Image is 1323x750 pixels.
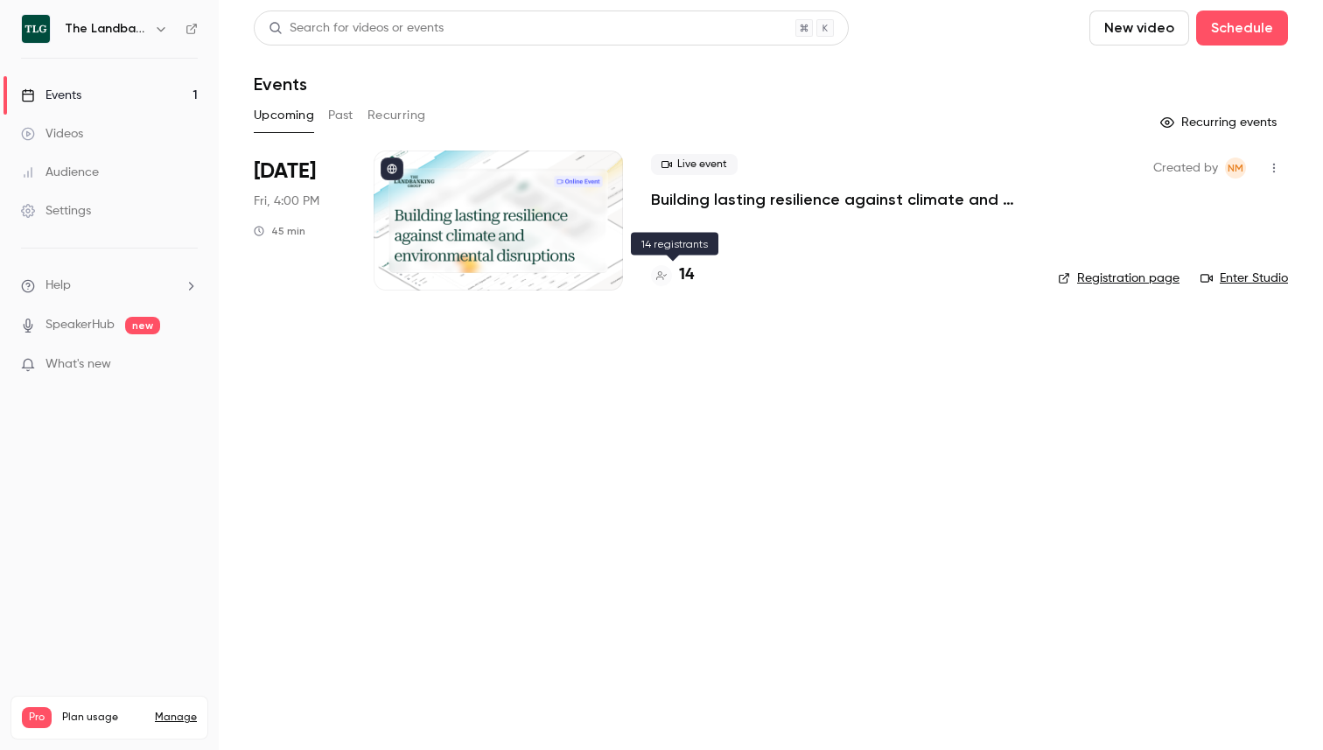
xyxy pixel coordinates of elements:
[651,189,1030,210] a: Building lasting resilience against climate and environmental disruptions
[1058,270,1179,287] a: Registration page
[45,277,71,295] span: Help
[269,19,444,38] div: Search for videos or events
[21,125,83,143] div: Videos
[45,355,111,374] span: What's new
[679,263,694,287] h4: 14
[21,277,198,295] li: help-dropdown-opener
[45,316,115,334] a: SpeakerHub
[651,263,694,287] a: 14
[1089,11,1189,46] button: New video
[125,317,160,334] span: new
[22,707,52,728] span: Pro
[62,711,144,725] span: Plan usage
[65,20,147,38] h6: The Landbanking Group
[155,711,197,725] a: Manage
[254,224,305,238] div: 45 min
[367,102,426,130] button: Recurring
[254,158,316,186] span: [DATE]
[254,102,314,130] button: Upcoming
[651,154,738,175] span: Live event
[21,202,91,220] div: Settings
[22,15,50,43] img: The Landbanking Group
[254,151,346,291] div: Sep 19 Fri, 4:00 PM (Europe/Rome)
[1153,158,1218,179] span: Created by
[328,102,353,130] button: Past
[1196,11,1288,46] button: Schedule
[254,193,319,210] span: Fri, 4:00 PM
[1200,270,1288,287] a: Enter Studio
[1225,158,1246,179] span: Nicola Maglio
[21,87,81,104] div: Events
[1228,158,1243,179] span: NM
[1152,109,1288,137] button: Recurring events
[21,164,99,181] div: Audience
[254,74,307,95] h1: Events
